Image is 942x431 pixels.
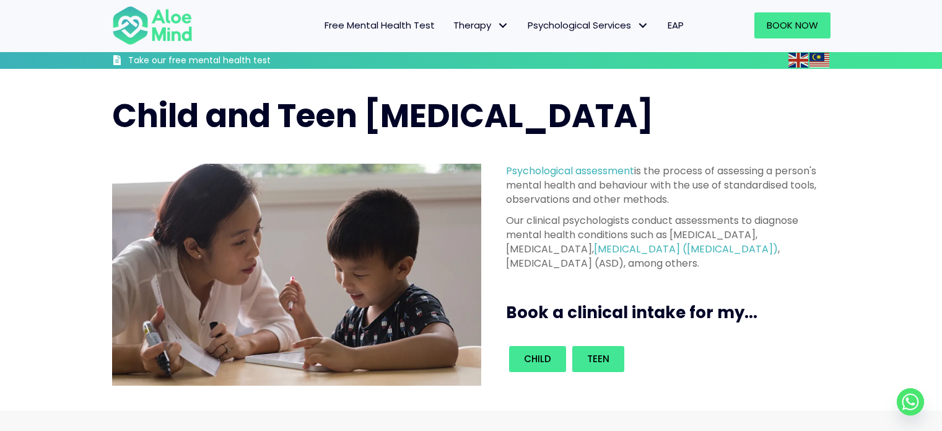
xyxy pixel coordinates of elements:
span: EAP [668,19,684,32]
p: Our clinical psychologists conduct assessments to diagnose mental health conditions such as [MEDI... [506,213,823,271]
span: Free Mental Health Test [325,19,435,32]
a: Book Now [754,12,831,38]
span: Child [524,352,551,365]
a: [MEDICAL_DATA] ([MEDICAL_DATA]) [594,242,778,256]
a: Whatsapp [897,388,924,415]
img: ms [809,53,829,68]
a: Psychological assessment [506,164,634,178]
span: Child and Teen [MEDICAL_DATA] [112,93,653,138]
span: Teen [587,352,609,365]
span: Book Now [767,19,818,32]
img: en [788,53,808,68]
a: Teen [572,346,624,372]
a: Malay [809,53,831,67]
div: Book an intake for my... [506,343,823,375]
a: Child [509,346,566,372]
nav: Menu [209,12,693,38]
span: Psychological Services [528,19,649,32]
a: Take our free mental health test [112,55,337,69]
img: Aloe mind Logo [112,5,193,46]
a: EAP [658,12,693,38]
img: child assessment [112,164,481,386]
p: is the process of assessing a person's mental health and behaviour with the use of standardised t... [506,164,823,207]
span: Therapy [453,19,509,32]
h3: Book a clinical intake for my... [506,301,835,324]
h3: Take our free mental health test [128,55,337,67]
a: Free Mental Health Test [315,12,444,38]
span: Therapy: submenu [494,17,512,35]
a: Psychological ServicesPsychological Services: submenu [518,12,658,38]
a: TherapyTherapy: submenu [444,12,518,38]
a: English [788,53,809,67]
span: Psychological Services: submenu [634,17,652,35]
